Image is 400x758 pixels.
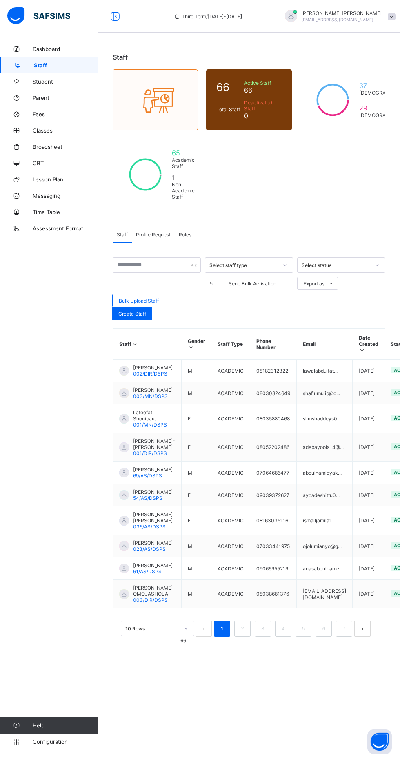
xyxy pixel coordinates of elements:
li: 下一页 [354,621,371,637]
td: anasabdulhame... [297,557,353,580]
th: Staff [113,329,182,360]
li: 7 [336,621,352,637]
td: 08052202486 [250,433,297,462]
span: [PERSON_NAME] [133,489,173,495]
td: F [182,484,211,506]
a: 3 [259,623,267,634]
span: [PERSON_NAME] [133,466,173,473]
span: 69/AS/DSPS [133,473,162,479]
span: Export as [304,281,324,287]
i: Sort in Ascending Order [359,347,366,353]
td: F [182,433,211,462]
li: 2 [234,621,251,637]
span: Student [33,78,98,85]
th: Gender [182,329,211,360]
span: 66 [244,86,281,94]
td: 09039372627 [250,484,297,506]
li: 3 [255,621,271,637]
span: Bulk Upload Staff [119,298,159,304]
span: Classes [33,127,98,134]
td: [DATE] [353,360,384,382]
td: [DATE] [353,404,384,433]
span: Fees [33,111,98,117]
span: 023/AS/DSPS [133,546,166,552]
td: [DATE] [353,557,384,580]
td: [DATE] [353,535,384,557]
li: 6 [316,621,332,637]
td: ACADEMIC [211,506,250,535]
span: [PERSON_NAME] [133,387,173,393]
a: 6 [320,623,328,634]
td: M [182,557,211,580]
span: 54/AS/DSPS [133,495,162,501]
span: Profile Request [136,232,171,238]
td: [DATE] [353,484,384,506]
span: 002/DIR/DSPS [133,371,167,377]
td: ACADEMIC [211,433,250,462]
div: Select status [302,262,370,268]
span: Active Staff [244,80,281,86]
li: 4 [275,621,291,637]
span: 66 [216,81,240,93]
span: Deactivated Staff [244,99,281,112]
span: Parent [33,95,98,101]
span: 1 [172,173,195,181]
span: [PERSON_NAME] [133,365,173,371]
span: Lesson Plan [33,176,98,183]
td: ACADEMIC [211,462,250,484]
td: ACADEMIC [211,404,250,433]
a: 7 [340,623,348,634]
span: Help [33,722,98,729]
span: 003/DIR/DSPS [133,597,168,603]
button: Open asap [367,729,392,754]
td: M [182,462,211,484]
div: YusufYusuf [277,10,399,23]
td: [DATE] [353,382,384,404]
td: [DATE] [353,580,384,608]
span: Dashboard [33,46,98,52]
span: [PERSON_NAME] [133,540,173,546]
span: [PERSON_NAME] [133,562,173,568]
td: [DATE] [353,462,384,484]
span: Create Staff [118,311,146,317]
li: 上一页 [196,621,212,637]
td: ACADEMIC [211,557,250,580]
li: 5 [296,621,312,637]
td: 08035880468 [250,404,297,433]
div: 10 Rows [125,625,179,632]
td: shafiumujib@g... [297,382,353,404]
a: 5 [300,623,307,634]
div: Total Staff [214,104,242,115]
td: M [182,360,211,382]
span: Non Academic Staff [172,181,195,200]
a: 4 [279,623,287,634]
td: 08030824649 [250,382,297,404]
td: M [182,535,211,557]
td: 09066955219 [250,557,297,580]
th: Staff Type [211,329,250,360]
span: Messaging [33,192,98,199]
td: lawalabdulfat... [297,360,353,382]
td: 07033441975 [250,535,297,557]
td: 07064686477 [250,462,297,484]
button: next page [354,621,371,637]
span: [EMAIL_ADDRESS][DOMAIN_NAME] [301,17,373,22]
td: ACADEMIC [211,484,250,506]
th: Date Created [353,329,384,360]
span: [PERSON_NAME] OMOJASHOLA [133,585,175,597]
img: safsims [7,7,70,24]
span: Staff [117,232,128,238]
td: 08038681376 [250,580,297,608]
span: Lateefat Shonibare [133,409,175,422]
td: slimshaddeys0... [297,404,353,433]
span: 0 [244,112,281,120]
span: Send Bulk Activation [218,281,287,287]
span: Roles [179,232,191,238]
td: [DATE] [353,506,384,535]
a: 1 [218,623,226,634]
span: Broadsheet [33,144,98,150]
td: ayoadeshittu0... [297,484,353,506]
td: M [182,580,211,608]
td: ojolumianyo@g... [297,535,353,557]
td: 08163035116 [250,506,297,535]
